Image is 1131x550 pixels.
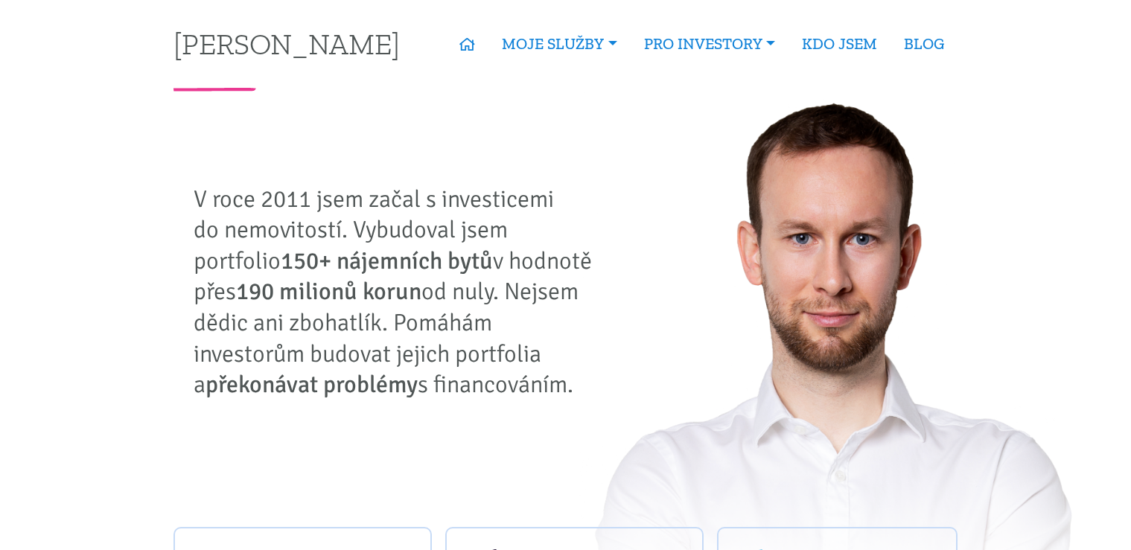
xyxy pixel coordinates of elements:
[236,277,421,306] strong: 190 milionů korun
[281,246,493,275] strong: 150+ nájemních bytů
[488,27,630,61] a: MOJE SLUŽBY
[194,184,603,400] p: V roce 2011 jsem začal s investicemi do nemovitostí. Vybudoval jsem portfolio v hodnotě přes od n...
[173,29,400,58] a: [PERSON_NAME]
[788,27,891,61] a: KDO JSEM
[891,27,958,61] a: BLOG
[206,370,418,399] strong: překonávat problémy
[631,27,788,61] a: PRO INVESTORY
